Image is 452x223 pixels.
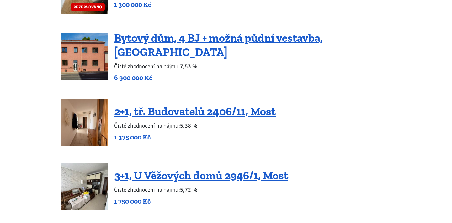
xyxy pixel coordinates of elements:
[114,105,276,118] a: 2+1, tř. Budovatelů 2406/11, Most
[114,121,276,130] p: Čisté zhodnocení na nájmu:
[114,197,288,206] p: 1 750 000 Kč
[114,185,288,194] p: Čisté zhodnocení na nájmu:
[180,186,197,193] b: 5,72 %
[114,73,391,82] p: 6 900 000 Kč
[114,133,276,142] p: 1 375 000 Kč
[71,3,105,11] span: REZERVOVÁNO
[114,62,391,71] p: Čisté zhodnocení na nájmu:
[180,122,197,129] b: 5,38 %
[114,0,301,9] p: 1 300 000 Kč
[114,31,323,59] a: Bytový dům, 4 BJ + možná půdní vestavba, [GEOGRAPHIC_DATA]
[180,63,197,70] b: 7,53 %
[114,169,288,182] a: 3+1, U Věžových domů 2946/1, Most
